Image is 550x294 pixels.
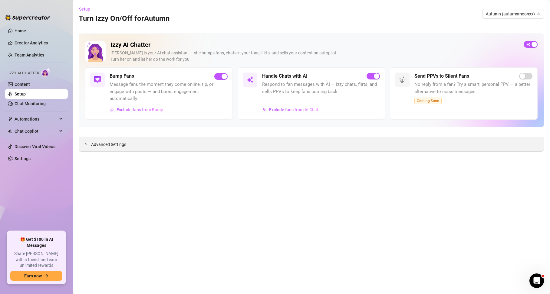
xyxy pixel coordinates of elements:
[10,237,62,248] span: 🎁 Get $100 in AI Messages
[486,9,540,18] span: Autumn (autumnmoonxx)
[414,81,532,95] span: No reply from a fan? Try a smart, personal PPV — a better alternative to mass messages.
[24,273,42,278] span: Earn now
[15,53,44,57] a: Team Analytics
[94,76,101,83] img: svg%3e
[110,105,163,115] button: Exclude fans from Bump
[91,141,126,148] span: Advanced Settings
[15,126,58,136] span: Chat Copilot
[84,142,87,146] span: collapsed
[110,108,114,112] img: svg%3e
[414,73,469,80] h5: Send PPVs to Silent Fans
[15,92,26,96] a: Setup
[79,14,170,24] h3: Turn Izzy On/Off for Autumn
[262,73,308,80] h5: Handle Chats with AI
[15,156,31,161] a: Settings
[414,98,442,104] span: Coming Soon
[44,274,48,278] span: arrow-right
[399,76,406,83] img: svg%3e
[110,81,228,102] span: Message fans the moment they come online, tip, or engage with posts — and boost engagement automa...
[79,4,95,14] button: Setup
[84,141,91,147] div: collapsed
[110,41,519,49] h2: Izzy AI Chatter
[246,76,254,83] img: svg%3e
[8,129,12,133] img: Chat Copilot
[117,107,163,112] span: Exclude fans from Bump
[262,105,319,115] button: Exclude fans from AI Chat
[262,81,380,95] span: Respond to fan messages with AI — Izzy chats, flirts, and sells PPVs to keep fans coming back.
[537,12,541,16] span: team
[15,101,46,106] a: Chat Monitoring
[110,50,519,63] div: [PERSON_NAME] is your AI chat assistant — she bumps fans, chats in your tone, flirts, and sells y...
[15,38,63,48] a: Creator Analytics
[15,82,30,87] a: Content
[262,108,267,112] img: svg%3e
[10,251,62,269] span: Share [PERSON_NAME] with a friend, and earn unlimited rewards
[15,144,55,149] a: Discover Viral Videos
[79,7,90,11] span: Setup
[529,273,544,288] iframe: Intercom live chat
[15,114,58,124] span: Automations
[85,41,106,62] img: Izzy AI Chatter
[269,107,318,112] span: Exclude fans from AI Chat
[10,271,62,281] button: Earn nowarrow-right
[8,70,39,76] span: Izzy AI Chatter
[8,117,13,121] span: thunderbolt
[5,15,50,21] img: logo-BBDzfeDw.svg
[41,68,51,77] img: AI Chatter
[110,73,134,80] h5: Bump Fans
[15,28,26,33] a: Home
